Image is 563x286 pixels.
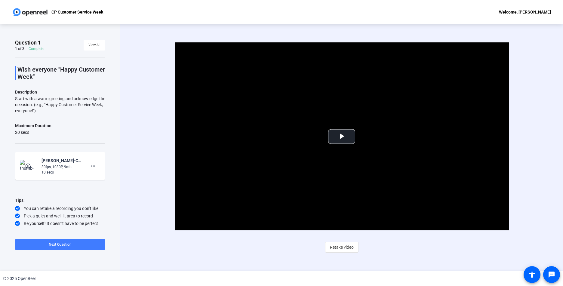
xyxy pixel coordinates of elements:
[49,242,72,247] span: Next Question
[29,46,44,51] div: Complete
[51,8,103,16] p: CP Customer Service Week
[17,66,105,80] p: Wish everyone "Happy Customer Week"
[15,39,41,46] span: Question 1
[90,162,97,170] mat-icon: more_horiz
[15,46,24,51] div: 1 of 3
[42,170,82,175] div: 10 secs
[15,220,105,226] div: Be yourself! It doesn’t have to be perfect
[15,205,105,211] div: You can retake a recording you don’t like
[499,8,551,16] div: Welcome, [PERSON_NAME]
[15,88,105,96] p: Description
[15,239,105,250] button: Next Question
[42,157,82,164] div: [PERSON_NAME]-Customer Service Week 2025-CP Customer Service Week-1759439086884-webcam
[42,164,82,170] div: 30fps, 1080P, 9mb
[25,163,32,169] mat-icon: play_circle_outline
[84,40,105,51] button: View All
[15,129,51,135] div: 20 secs
[15,213,105,219] div: Pick a quiet and well-lit area to record
[330,241,354,253] span: Retake video
[3,275,35,282] div: © 2025 OpenReel
[12,6,48,18] img: OpenReel logo
[328,129,355,144] button: Play Video
[548,271,555,278] mat-icon: message
[88,41,100,50] span: View All
[15,197,105,204] div: Tips:
[175,42,509,230] div: Video Player
[15,96,105,114] div: Start with a warm greeting and acknowledge the occasion. (e.g., "Happy Customer Service Week, eve...
[15,122,51,129] div: Maximum Duration
[528,271,536,278] mat-icon: accessibility
[325,242,358,253] button: Retake video
[20,160,38,172] img: thumb-nail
